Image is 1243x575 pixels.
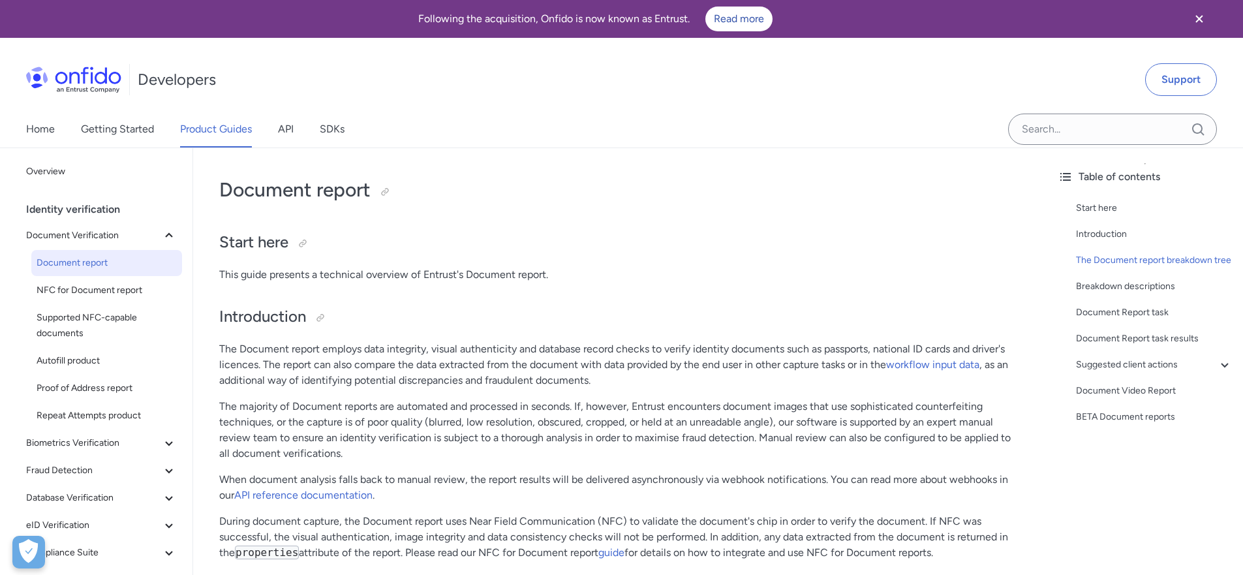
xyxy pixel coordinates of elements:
span: Supported NFC-capable documents [37,310,177,341]
div: Cookie Preferences [12,536,45,568]
p: During document capture, the Document report uses Near Field Communication (NFC) to validate the ... [219,514,1021,561]
code: properties [235,546,299,559]
h2: Start here [219,232,1021,254]
a: Repeat Attempts product [31,403,182,429]
a: Proof of Address report [31,375,182,401]
button: Open Preferences [12,536,45,568]
span: Overview [26,164,177,179]
a: Document Report task results [1076,331,1233,347]
span: Document Verification [26,228,161,243]
p: When document analysis falls back to manual review, the report results will be delivered asynchro... [219,472,1021,503]
svg: Close banner [1191,11,1207,27]
h2: Introduction [219,306,1021,328]
button: eID Verification [21,512,182,538]
span: Database Verification [26,490,161,506]
a: Autofill product [31,348,182,374]
a: guide [598,546,624,559]
h1: Document report [219,177,1021,203]
span: Autofill product [37,353,177,369]
a: Breakdown descriptions [1076,279,1233,294]
p: This guide presents a technical overview of Entrust's Document report. [219,267,1021,283]
a: NFC for Document report [31,277,182,303]
a: Suggested client actions [1076,357,1233,373]
button: Database Verification [21,485,182,511]
a: Introduction [1076,226,1233,242]
a: Read more [705,7,773,31]
div: Table of contents [1058,169,1233,185]
div: Following the acquisition, Onfido is now known as Entrust. [16,7,1175,31]
input: Onfido search input field [1008,114,1217,145]
a: Support [1145,63,1217,96]
span: NFC for Document report [37,283,177,298]
button: Document Verification [21,223,182,249]
a: API reference documentation [234,489,373,501]
a: Product Guides [180,111,252,148]
a: Supported NFC-capable documents [31,305,182,347]
div: Identity verification [26,196,187,223]
a: Document report [31,250,182,276]
span: Compliance Suite [26,545,161,561]
a: Overview [21,159,182,185]
button: Close banner [1175,3,1223,35]
span: Biometrics Verification [26,435,161,451]
a: Document Report task [1076,305,1233,320]
a: Getting Started [81,111,154,148]
span: Proof of Address report [37,381,177,396]
img: Onfido Logo [26,67,121,93]
button: Compliance Suite [21,540,182,566]
p: The majority of Document reports are automated and processed in seconds. If, however, Entrust enc... [219,399,1021,461]
a: The Document report breakdown tree [1076,253,1233,268]
a: workflow input data [886,358,979,371]
span: Fraud Detection [26,463,161,478]
button: Fraud Detection [21,458,182,484]
a: SDKs [320,111,345,148]
a: API [278,111,294,148]
a: BETA Document reports [1076,409,1233,425]
a: Document Video Report [1076,383,1233,399]
a: Home [26,111,55,148]
button: Biometrics Verification [21,430,182,456]
span: Repeat Attempts product [37,408,177,424]
span: Document report [37,255,177,271]
span: eID Verification [26,518,161,533]
a: Start here [1076,200,1233,216]
h1: Developers [138,69,216,90]
p: The Document report employs data integrity, visual authenticity and database record checks to ver... [219,341,1021,388]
